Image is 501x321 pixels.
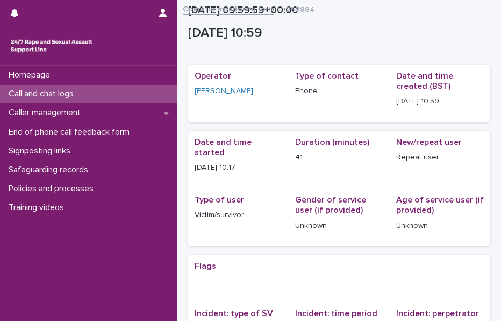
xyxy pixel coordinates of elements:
a: [PERSON_NAME] [195,86,253,97]
p: Call and chat logs [4,89,82,99]
span: New/repeat user [396,138,462,146]
span: Age of service user (if provided) [396,196,484,214]
p: Phone [295,86,383,97]
span: Incident: perpetrator [396,309,479,318]
span: Duration (minutes) [295,138,369,146]
p: Victim/survivor [195,210,282,221]
p: 41 [295,152,383,163]
p: - [195,276,484,288]
p: Training videos [4,203,73,213]
span: Date and time created (BST) [396,72,453,90]
span: Incident: time period [295,309,377,318]
p: Unknown [396,220,484,232]
p: Signposting links [4,146,79,156]
p: Policies and processes [4,184,102,194]
p: [DATE] 10:59 [188,25,486,41]
p: Repeat user [396,152,484,163]
span: Operator [195,72,231,80]
p: [DATE] 10:17 [195,162,282,173]
p: Safeguarding records [4,165,97,175]
p: [DATE] 10:59 [396,96,484,107]
p: Unknown [295,220,383,232]
p: Homepage [4,70,59,80]
span: Date and time started [195,138,252,157]
p: 267884 [286,3,314,15]
span: Incident: type of SV [195,309,273,318]
p: End of phone call feedback form [4,127,138,137]
span: Type of contact [295,72,359,80]
span: Flags [195,262,216,270]
span: Type of user [195,196,244,204]
a: Operator monitoring form [183,2,274,15]
p: Caller management [4,108,89,118]
img: rhQMoQhaT3yELyF149Cw [9,35,95,57]
span: Gender of service user (if provided) [295,196,366,214]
